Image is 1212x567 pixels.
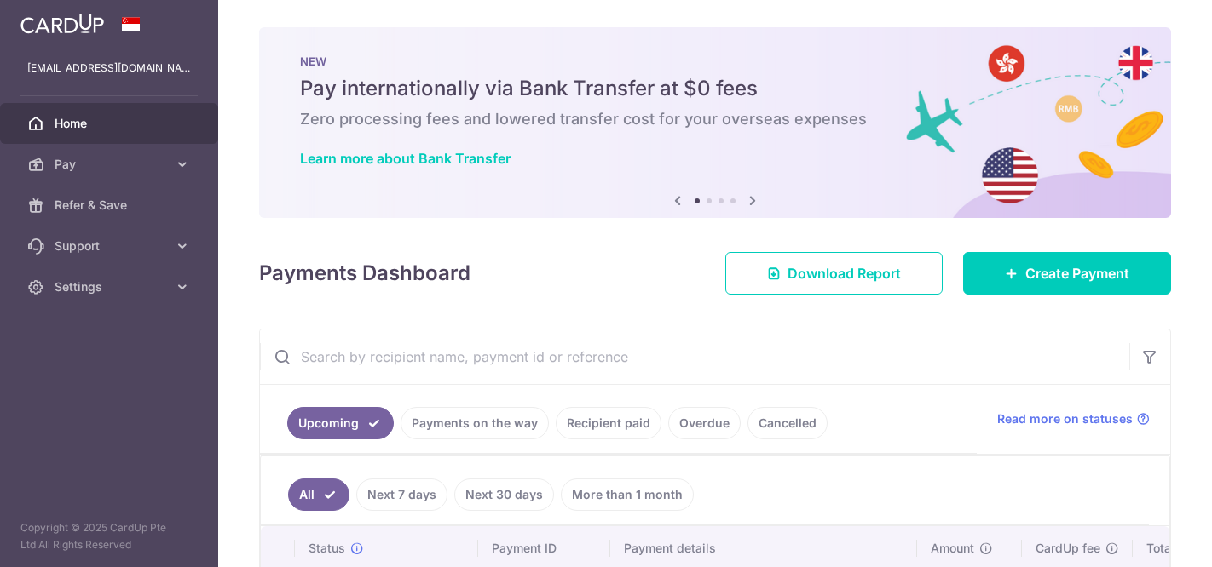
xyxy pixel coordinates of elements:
[454,478,554,511] a: Next 30 days
[963,252,1171,295] a: Create Payment
[788,263,901,283] span: Download Report
[356,478,447,511] a: Next 7 days
[259,258,470,289] h4: Payments Dashboard
[309,540,345,557] span: Status
[1036,540,1100,557] span: CardUp fee
[260,329,1129,384] input: Search by recipient name, payment id or reference
[1025,263,1129,283] span: Create Payment
[55,156,167,173] span: Pay
[725,252,943,295] a: Download Report
[27,60,191,77] p: [EMAIL_ADDRESS][DOMAIN_NAME]
[997,410,1133,427] span: Read more on statuses
[287,407,394,439] a: Upcoming
[561,478,694,511] a: More than 1 month
[300,75,1130,102] h5: Pay internationally via Bank Transfer at $0 fees
[931,540,974,557] span: Amount
[300,150,511,167] a: Learn more about Bank Transfer
[668,407,741,439] a: Overdue
[300,109,1130,129] h6: Zero processing fees and lowered transfer cost for your overseas expenses
[300,54,1130,68] p: NEW
[1146,540,1203,557] span: Total amt.
[20,14,104,34] img: CardUp
[288,478,349,511] a: All
[556,407,661,439] a: Recipient paid
[55,197,167,214] span: Refer & Save
[259,27,1171,218] img: Bank transfer banner
[401,407,549,439] a: Payments on the way
[997,410,1150,427] a: Read more on statuses
[55,115,167,132] span: Home
[747,407,828,439] a: Cancelled
[55,278,167,295] span: Settings
[55,238,167,255] span: Support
